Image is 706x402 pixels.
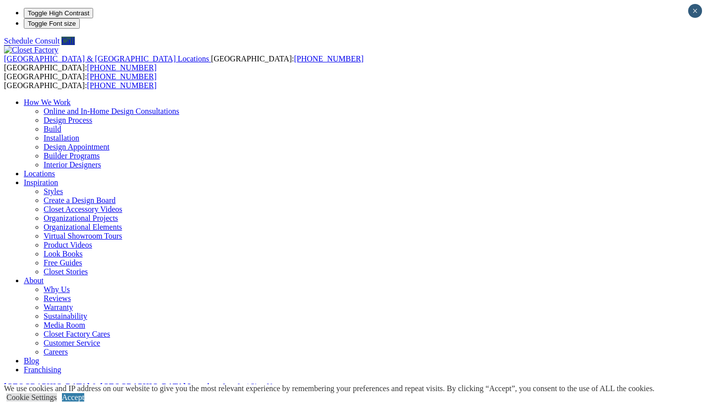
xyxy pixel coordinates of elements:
span: Toggle High Contrast [28,9,89,17]
span: Toggle Font size [28,20,76,27]
img: Closet Factory [4,46,58,54]
a: Blog [24,356,39,365]
div: We use cookies and IP address on our website to give you the most relevant experience by remember... [4,384,654,393]
a: Online and In-Home Design Consultations [44,107,179,115]
a: Customer Service [44,339,100,347]
span: [GEOGRAPHIC_DATA]: [GEOGRAPHIC_DATA]: [4,72,157,90]
a: Cookie Settings [6,393,57,402]
a: Media Room [44,321,85,329]
span: [GEOGRAPHIC_DATA] & [GEOGRAPHIC_DATA] Locations [4,54,209,63]
a: [GEOGRAPHIC_DATA] & [GEOGRAPHIC_DATA] Locations [4,382,220,391]
a: Product Videos [44,241,92,249]
a: Franchising [24,365,61,374]
a: Schedule Consult [4,37,59,45]
button: Toggle Font size [24,18,80,29]
a: Organizational Projects [44,214,118,222]
a: [PHONE_NUMBER] [87,81,157,90]
a: Virtual Showroom Tours [44,232,122,240]
a: Log In / Sign Up [222,382,276,391]
a: Design Process [44,116,92,124]
a: Design Appointment [44,143,109,151]
a: [PHONE_NUMBER] [294,54,363,63]
button: Toggle High Contrast [24,8,93,18]
a: Builder Programs [44,151,100,160]
a: Installation [44,134,79,142]
a: Create a Design Board [44,196,115,204]
a: Reviews [44,294,71,302]
a: [PHONE_NUMBER] [87,63,157,72]
a: Sustainability [44,312,87,320]
a: Inspiration [24,178,58,187]
a: Organizational Elements [44,223,122,231]
button: Close [688,4,702,18]
a: Locations [24,169,55,178]
a: Closet Stories [44,267,88,276]
a: Accept [62,393,84,402]
a: Call [61,37,75,45]
span: [GEOGRAPHIC_DATA]: [GEOGRAPHIC_DATA]: [4,54,364,72]
a: Warranty [44,303,73,311]
a: Careers [44,348,68,356]
a: Closet Accessory Videos [44,205,122,213]
a: Look Books [44,250,83,258]
a: About [24,276,44,285]
a: Free Guides [44,258,82,267]
a: Why Us [44,285,70,294]
a: [GEOGRAPHIC_DATA] & [GEOGRAPHIC_DATA] Locations [4,54,211,63]
a: Build [44,125,61,133]
a: Styles [44,187,63,196]
a: Closet Factory Cares [44,330,110,338]
a: How We Work [24,98,71,106]
a: [PHONE_NUMBER] [87,72,157,81]
a: Interior Designers [44,160,101,169]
